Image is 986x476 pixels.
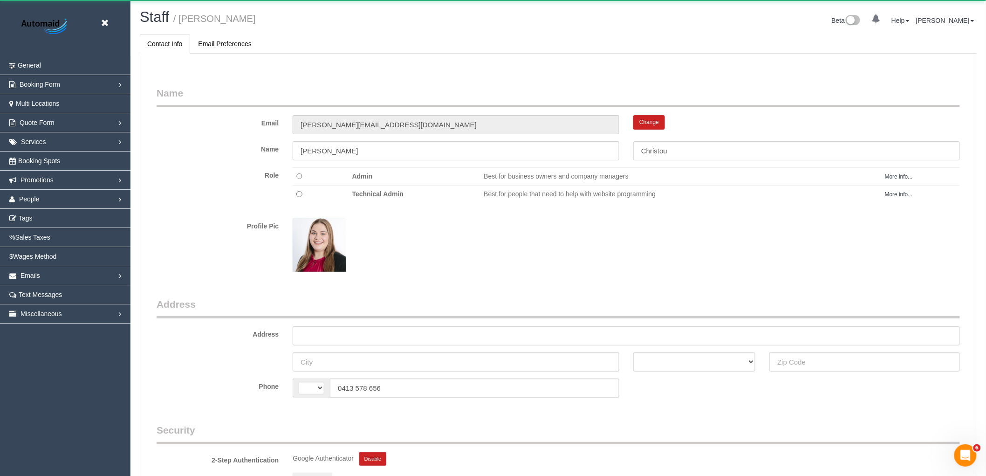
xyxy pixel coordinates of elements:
label: Email [150,115,286,128]
span: Booking Form [20,81,60,88]
td: Best for people that need to help with website programming [480,186,881,203]
label: 2-Step Authentication [150,452,286,465]
legend: Security [157,423,960,444]
a: Beta [832,17,861,24]
span: Tags [19,214,33,222]
input: City [293,352,619,372]
a: Help [891,17,910,24]
strong: Admin [352,172,373,180]
a: Email Preferences [191,34,259,54]
span: General [18,62,41,69]
input: Last Name [633,141,960,160]
span: Services [21,138,46,145]
button: Change [633,115,665,130]
span: Wages Method [13,253,57,260]
span: Google Authenticator [293,455,354,462]
button: Disable [359,452,387,466]
td: Best for business owners and company managers [480,167,881,186]
span: Text Messages [19,291,62,298]
a: Staff [140,9,169,25]
legend: Name [157,86,960,107]
small: / [PERSON_NAME] [173,14,256,24]
b: Technical Admin [352,190,404,198]
input: First Name [293,141,619,160]
a: More info... [885,173,912,180]
img: New interface [845,15,860,27]
label: Name [150,141,286,154]
legend: Address [157,297,960,318]
input: Phone [330,379,619,398]
a: Contact Info [140,34,190,54]
a: More info... [885,191,912,198]
span: Promotions [21,176,54,184]
span: Booking Spots [18,157,60,165]
span: Miscellaneous [21,310,62,317]
span: Multi Locations [16,100,59,107]
img: VC [293,218,346,272]
label: Profile Pic [150,218,286,231]
iframe: Intercom live chat [954,444,977,467]
a: [PERSON_NAME] [916,17,974,24]
label: Address [150,326,286,339]
label: Role [150,167,286,180]
span: Sales Taxes [15,234,50,241]
span: Emails [21,272,40,279]
input: Zip Code [769,352,960,372]
label: Phone [150,379,286,391]
img: Automaid Logo [16,16,75,37]
span: Quote Form [20,119,55,126]
span: 6 [973,444,981,452]
span: People [19,195,40,203]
